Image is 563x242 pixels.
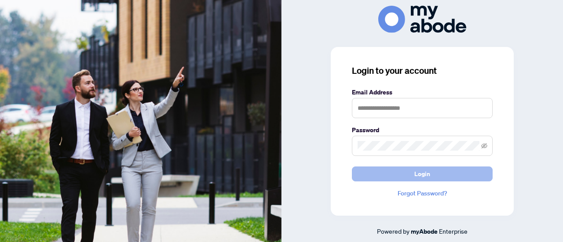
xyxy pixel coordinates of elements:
[377,227,409,235] span: Powered by
[352,65,493,77] h3: Login to your account
[352,125,493,135] label: Password
[352,188,493,198] a: Forgot Password?
[378,6,466,33] img: ma-logo
[414,167,430,181] span: Login
[352,166,493,181] button: Login
[439,227,468,235] span: Enterprise
[411,227,438,236] a: myAbode
[352,87,493,97] label: Email Address
[481,143,487,149] span: eye-invisible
